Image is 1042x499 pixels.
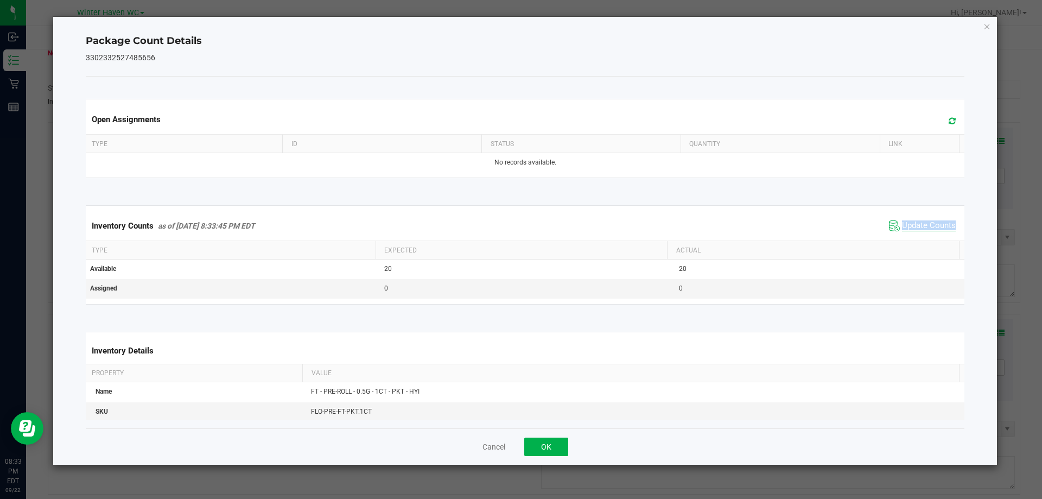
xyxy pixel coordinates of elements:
span: Type [92,247,107,254]
span: Quantity [689,140,720,148]
span: FT - PRE-ROLL - 0.5G - 1CT - PKT - HYI [311,388,420,395]
span: Status [491,140,514,148]
span: 0 [384,285,388,292]
td: No records available. [84,153,967,172]
span: Inventory Counts [92,221,154,231]
span: Actual [676,247,701,254]
span: 0 [679,285,683,292]
span: as of [DATE] 8:33:45 PM EDT [158,222,255,230]
span: Available [90,265,116,273]
span: ID [291,140,297,148]
button: Close [983,20,991,33]
h5: 3302332527485656 [86,54,965,62]
span: Assigned [90,285,117,292]
span: Inventory Details [92,346,154,356]
span: 20 [384,265,392,273]
iframe: Resource center [11,412,43,445]
span: SKU [96,408,108,415]
span: Type [92,140,107,148]
h4: Package Count Details [86,34,965,48]
span: 20 [679,265,687,273]
span: Link [888,140,903,148]
span: Name [96,388,112,395]
span: Property [92,369,124,377]
button: OK [524,438,568,456]
span: Update Counts [902,220,956,231]
span: Value [312,369,332,377]
span: Open Assignments [92,115,161,124]
button: Cancel [482,441,505,452]
span: FLO-PRE-FT-PKT.1CT [311,408,372,415]
span: Expected [384,247,417,254]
